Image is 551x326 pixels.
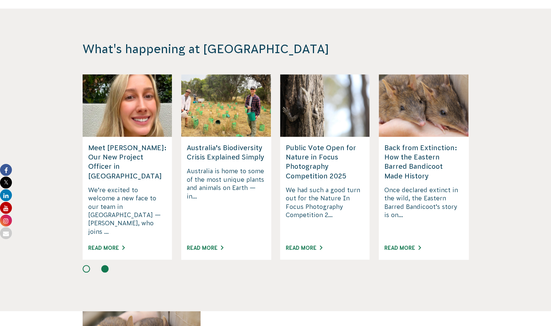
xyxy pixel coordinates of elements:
[384,143,463,181] h5: Back from Extinction: How the Eastern Barred Bandicoot Made History
[187,143,265,162] h5: Australia’s Biodiversity Crisis Explained Simply
[187,245,223,251] a: Read More
[286,143,364,181] h5: Public Vote Open for Nature in Focus Photography Competition 2025
[88,186,167,236] p: We’re excited to welcome a new face to our team in [GEOGRAPHIC_DATA] — [PERSON_NAME], who joins ...
[384,245,421,251] a: Read More
[88,143,167,181] h5: Meet [PERSON_NAME]: Our New Project Officer in [GEOGRAPHIC_DATA]
[187,167,265,236] p: Australia is home to some of the most unique plants and animals on Earth — in...
[286,186,364,236] p: We had such a good turn out for the Nature In Focus Photography Competition 2...
[384,186,463,236] p: Once declared extinct in the wild, the Eastern Barred Bandicoot’s story is on...
[83,42,368,57] h3: What's happening at [GEOGRAPHIC_DATA]
[286,245,322,251] a: Read More
[88,245,125,251] a: Read More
